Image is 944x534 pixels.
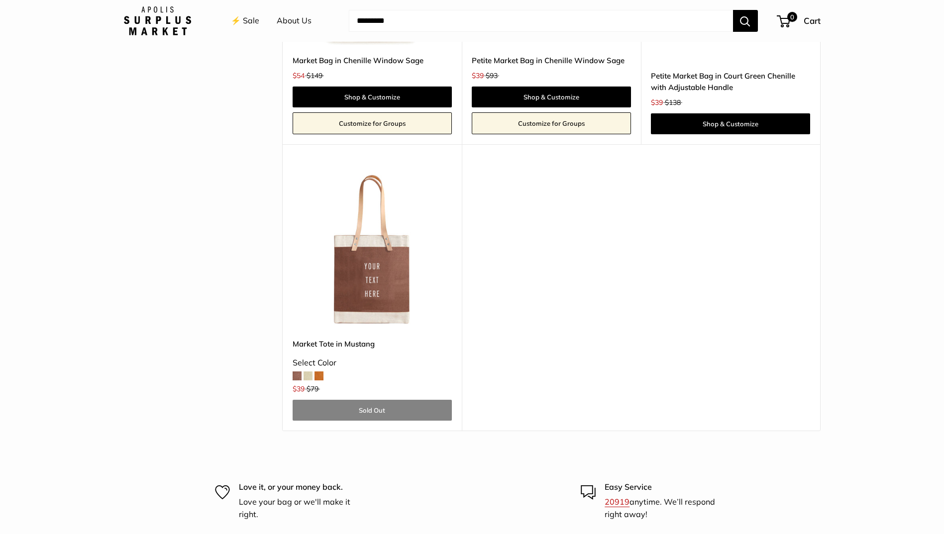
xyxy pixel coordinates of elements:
input: Search... [349,10,733,32]
a: 20919 [605,497,629,507]
a: Customize for Groups [293,112,452,134]
p: anytime. We’ll respond right away! [605,496,729,521]
span: $54 [293,71,305,80]
span: $39 [651,98,663,107]
span: $79 [307,384,318,393]
span: Cart [804,15,821,26]
span: $39 [472,71,484,80]
a: Petite Market Bag in Court Green Chenille with Adjustable Handle [651,70,810,93]
a: Shop & Customize [651,113,810,134]
p: Love your bag or we'll make it right. [239,496,363,521]
a: Shop & Customize [293,87,452,107]
img: Apolis: Surplus Market [124,6,191,35]
a: About Us [277,13,312,28]
div: Select Color [293,356,452,370]
span: $93 [486,71,498,80]
a: Sold Out [293,400,452,421]
a: 0 Cart [778,13,821,29]
p: Love it, or your money back. [239,481,363,494]
img: Market Tote in Mustang [293,169,452,328]
span: $138 [665,98,681,107]
a: Petite Market Bag in Chenille Window Sage [472,55,631,66]
p: Easy Service [605,481,729,494]
a: ⚡️ Sale [231,13,259,28]
a: Market Bag in Chenille Window Sage [293,55,452,66]
span: $39 [293,384,305,393]
a: Market Tote in MustangMarket Tote in Mustang [293,169,452,328]
a: Customize for Groups [472,112,631,134]
a: Market Tote in Mustang [293,338,452,350]
span: $149 [307,71,322,80]
a: Shop & Customize [472,87,631,107]
span: 0 [787,12,797,22]
button: Search [733,10,758,32]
